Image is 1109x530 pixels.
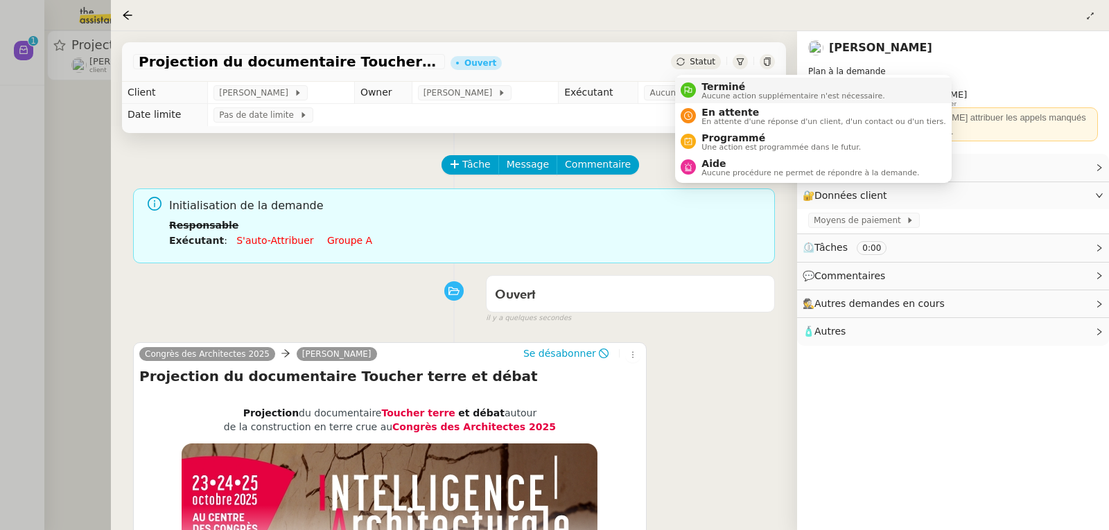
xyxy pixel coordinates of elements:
[423,86,498,100] span: [PERSON_NAME]
[354,82,412,104] td: Owner
[297,348,377,360] a: [PERSON_NAME]
[797,290,1109,317] div: 🕵️Autres demandes en cours
[219,108,299,122] span: Pas de date limite
[139,348,275,360] a: Congrès des Architectes 2025
[649,86,725,100] span: Aucun exécutant
[857,241,887,255] nz-tag: 0:00
[814,242,848,253] span: Tâches
[169,197,764,215] span: Initialisation de la demande
[797,263,1109,290] div: 💬Commentaires
[803,242,898,253] span: ⏲️
[701,118,945,125] span: En attente d'une réponse d'un client, d'un contact ou d'un tiers.
[808,40,823,55] img: users%2FnSvcPnZyQ0RA1JfSOxSfyelNlJs1%2Favatar%2Fp1050537-640x427.jpg
[814,111,1092,138] div: ⚠️ En l'absence de [PERSON_NAME] attribuer les appels manqués et les e-mails à [PERSON_NAME].
[803,326,846,337] span: 🧴
[523,346,596,360] span: Se désabonner
[169,220,238,231] b: Responsable
[814,326,846,337] span: Autres
[559,82,638,104] td: Exécutant
[797,154,1109,181] div: ⚙️Procédures
[498,155,557,175] button: Message
[327,235,372,246] a: Groupe a
[701,92,884,100] span: Aucune action supplémentaire n'est nécessaire.
[797,234,1109,261] div: ⏲️Tâches 0:00
[243,407,299,418] strong: Projection
[829,41,932,54] a: [PERSON_NAME]
[797,182,1109,209] div: 🔐Données client
[690,57,715,67] span: Statut
[458,407,505,418] strong: et débat
[803,270,891,281] span: 💬
[464,59,496,67] div: Ouvert
[139,366,640,386] h4: Projection du documentaire Toucher terre et débat
[803,298,951,309] span: 🕵️
[701,107,945,118] span: En attente
[814,213,906,227] span: Moyens de paiement
[565,157,631,173] span: Commentaire
[219,86,293,100] span: [PERSON_NAME]
[392,421,556,432] a: Congrès des Architectes 2025
[808,67,886,76] span: Plan à la demande
[803,188,893,204] span: 🔐
[814,270,885,281] span: Commentaires
[122,104,208,126] td: Date limite
[518,346,613,361] button: Se désabonner
[814,190,887,201] span: Données client
[495,289,536,301] span: Ouvert
[462,157,491,173] span: Tâche
[701,143,861,151] span: Une action est programmée dans le futur.
[139,55,439,69] span: Projection du documentaire Toucher terre et débat
[507,157,549,173] span: Message
[442,155,499,175] button: Tâche
[182,406,597,434] p: du documentaire autour de la construction en terre crue au
[122,82,208,104] td: Client
[381,407,455,418] em: Toucher terre
[236,235,313,246] a: S'auto-attribuer
[701,81,884,92] span: Terminé
[169,235,224,246] b: Exécutant
[486,312,571,324] span: il y a quelques secondes
[701,132,861,143] span: Programmé
[701,169,919,177] span: Aucune procédure ne permet de répondre à la demande.
[701,158,919,169] span: Aide
[814,298,945,309] span: Autres demandes en cours
[557,155,639,175] button: Commentaire
[797,318,1109,345] div: 🧴Autres
[224,235,227,246] span: :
